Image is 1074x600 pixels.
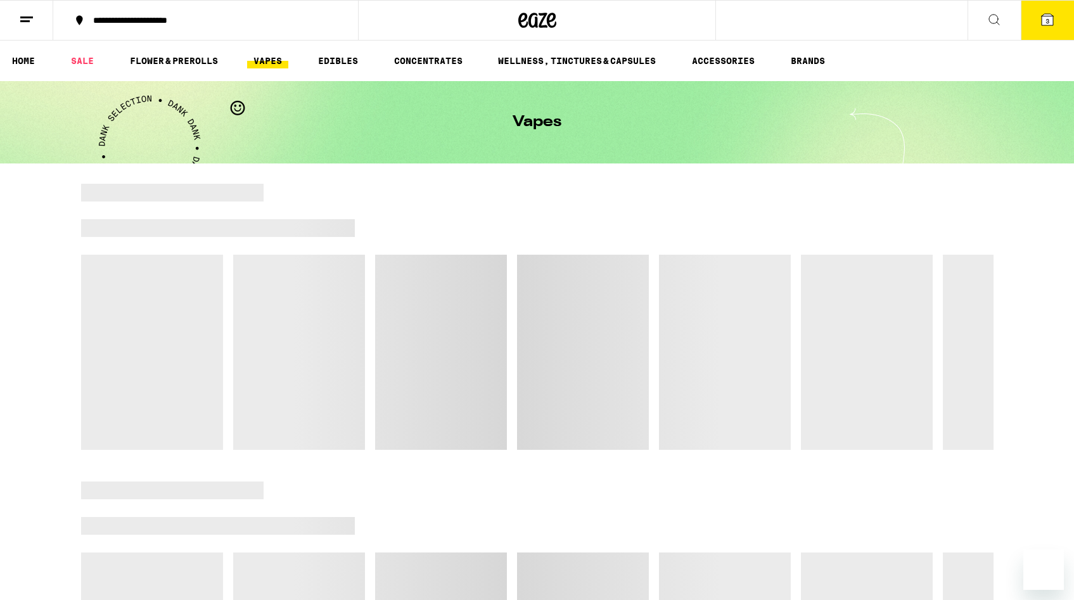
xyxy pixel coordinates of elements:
a: CONCENTRATES [388,53,469,68]
a: BRANDS [784,53,831,68]
a: HOME [6,53,41,68]
a: VAPES [247,53,288,68]
button: 3 [1021,1,1074,40]
a: EDIBLES [312,53,364,68]
a: FLOWER & PREROLLS [124,53,224,68]
h1: Vapes [513,115,561,130]
a: WELLNESS, TINCTURES & CAPSULES [492,53,662,68]
iframe: Button to launch messaging window [1023,549,1064,590]
a: SALE [65,53,100,68]
a: ACCESSORIES [686,53,761,68]
span: 3 [1045,17,1049,25]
